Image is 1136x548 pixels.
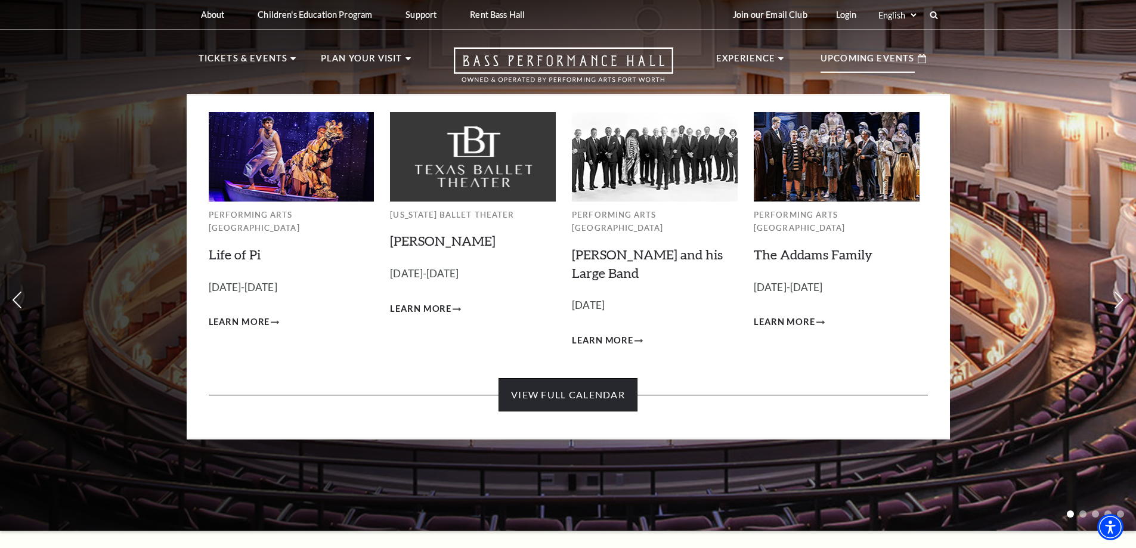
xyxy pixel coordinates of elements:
span: Learn More [390,302,451,317]
p: Support [406,10,437,20]
a: The Addams Family [754,246,872,262]
a: [PERSON_NAME] and his Large Band [572,246,723,281]
img: Performing Arts Fort Worth [572,112,738,201]
p: About [201,10,225,20]
p: Rent Bass Hall [470,10,525,20]
a: Learn More The Addams Family [754,315,825,330]
p: [DATE]-[DATE] [390,265,556,283]
div: Accessibility Menu [1097,514,1123,540]
p: [DATE]-[DATE] [209,279,374,296]
p: Performing Arts [GEOGRAPHIC_DATA] [209,208,374,235]
p: [US_STATE] Ballet Theater [390,208,556,222]
p: Tickets & Events [199,51,288,73]
p: Performing Arts [GEOGRAPHIC_DATA] [572,208,738,235]
p: Performing Arts [GEOGRAPHIC_DATA] [754,208,920,235]
img: Performing Arts Fort Worth [754,112,920,201]
a: Open this option [411,47,716,94]
p: Children's Education Program [258,10,372,20]
span: Learn More [572,333,633,348]
a: View Full Calendar [499,378,637,411]
img: Performing Arts Fort Worth [209,112,374,201]
p: Experience [716,51,776,73]
span: Learn More [754,315,815,330]
p: Upcoming Events [821,51,915,73]
span: Learn More [209,315,270,330]
a: Learn More Lyle Lovett and his Large Band [572,333,643,348]
a: Learn More Peter Pan [390,302,461,317]
a: [PERSON_NAME] [390,233,496,249]
a: Life of Pi [209,246,261,262]
p: [DATE] [572,297,738,314]
p: [DATE]-[DATE] [754,279,920,296]
a: Learn More Life of Pi [209,315,280,330]
select: Select: [876,10,918,21]
p: Plan Your Visit [321,51,403,73]
img: Texas Ballet Theater [390,112,556,201]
